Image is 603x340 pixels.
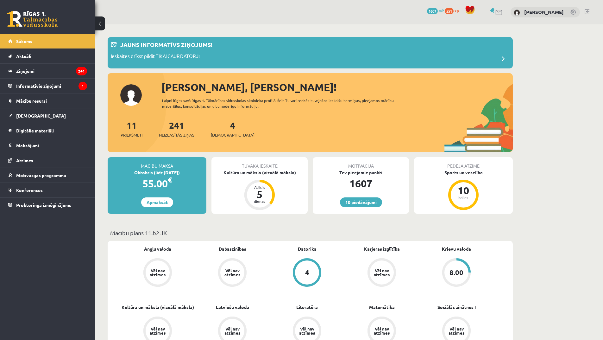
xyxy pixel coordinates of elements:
[162,98,405,109] div: Laipni lūgts savā Rīgas 1. Tālmācības vidusskolas skolnieka profilā. Šeit Tu vari redzēt tuvojošo...
[211,132,254,138] span: [DEMOGRAPHIC_DATA]
[111,40,510,65] a: Jauns informatīvs ziņojums! Ieskaites drīkst pildīt TIKAI CAUR DATORU!
[16,64,87,78] legend: Ziņojumi
[216,304,249,311] a: Latviešu valoda
[108,157,206,169] div: Mācību maksa
[414,169,513,176] div: Sports un veselība
[445,8,454,14] span: 551
[373,327,391,335] div: Vēl nav atzīmes
[149,268,166,277] div: Vēl nav atzīmes
[8,183,87,197] a: Konferences
[454,196,473,199] div: balles
[250,185,269,189] div: Atlicis
[161,80,513,95] div: [PERSON_NAME], [PERSON_NAME]!
[250,189,269,199] div: 5
[427,8,438,14] span: 1607
[298,327,316,335] div: Vēl nav atzīmes
[16,172,66,178] span: Motivācijas programma
[16,138,87,153] legend: Maksājumi
[427,8,444,13] a: 1607 mP
[16,98,47,104] span: Mācību resursi
[144,246,171,252] a: Angļu valoda
[159,132,194,138] span: Neizlasītās ziņas
[364,246,400,252] a: Karjeras izglītība
[120,40,212,49] p: Jauns informatīvs ziņojums!
[8,79,87,93] a: Informatīvie ziņojumi1
[16,79,87,93] legend: Informatīvie ziņojumi
[298,246,317,252] a: Datorika
[16,157,33,163] span: Atzīmes
[448,327,465,335] div: Vēl nav atzīmes
[250,199,269,203] div: dienas
[8,108,87,123] a: [DEMOGRAPHIC_DATA]
[108,176,206,191] div: 55.00
[455,8,459,13] span: xp
[16,113,66,119] span: [DEMOGRAPHIC_DATA]
[211,169,308,176] div: Kultūra un māksla (vizuālā māksla)
[122,304,194,311] a: Kultūra un māksla (vizuālā māksla)
[168,175,172,184] span: €
[8,93,87,108] a: Mācību resursi
[369,304,395,311] a: Matemātika
[514,10,520,16] img: Pēteris Kubiļus
[121,132,142,138] span: Priekšmeti
[439,8,444,13] span: mP
[111,53,200,61] p: Ieskaites drīkst pildīt TIKAI CAUR DATORU!
[120,258,195,288] a: Vēl nav atzīmes
[16,38,32,44] span: Sākums
[419,258,494,288] a: 8.00
[16,53,31,59] span: Aktuāli
[8,64,87,78] a: Ziņojumi241
[8,123,87,138] a: Digitālie materiāli
[8,34,87,48] a: Sākums
[442,246,471,252] a: Krievu valoda
[79,82,87,90] i: 1
[108,169,206,176] div: Oktobris (līdz [DATE])
[16,202,71,208] span: Proktoringa izmēģinājums
[313,157,409,169] div: Motivācija
[121,119,142,138] a: 11Priekšmeti
[270,258,344,288] a: 4
[449,269,463,276] div: 8.00
[219,246,246,252] a: Dabaszinības
[159,119,194,138] a: 241Neizlasītās ziņas
[16,128,54,133] span: Digitālie materiāli
[211,119,254,138] a: 4[DEMOGRAPHIC_DATA]
[8,153,87,168] a: Atzīmes
[344,258,419,288] a: Vēl nav atzīmes
[76,67,87,75] i: 241
[313,176,409,191] div: 1607
[223,268,241,277] div: Vēl nav atzīmes
[313,169,409,176] div: Tev pieejamie punkti
[211,169,308,211] a: Kultūra un māksla (vizuālā māksla) Atlicis 5 dienas
[8,138,87,153] a: Maksājumi
[149,327,166,335] div: Vēl nav atzīmes
[195,258,270,288] a: Vēl nav atzīmes
[16,187,43,193] span: Konferences
[296,304,318,311] a: Literatūra
[141,197,173,207] a: Apmaksāt
[373,268,391,277] div: Vēl nav atzīmes
[445,8,462,13] a: 551 xp
[414,169,513,211] a: Sports un veselība 10 balles
[8,49,87,63] a: Aktuāli
[8,168,87,183] a: Motivācijas programma
[437,304,476,311] a: Sociālās zinātnes I
[414,157,513,169] div: Pēdējā atzīme
[454,185,473,196] div: 10
[7,11,58,27] a: Rīgas 1. Tālmācības vidusskola
[110,228,510,237] p: Mācību plāns 11.b2 JK
[524,9,564,15] a: [PERSON_NAME]
[211,157,308,169] div: Tuvākā ieskaite
[340,197,382,207] a: 10 piedāvājumi
[305,269,309,276] div: 4
[223,327,241,335] div: Vēl nav atzīmes
[8,198,87,212] a: Proktoringa izmēģinājums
